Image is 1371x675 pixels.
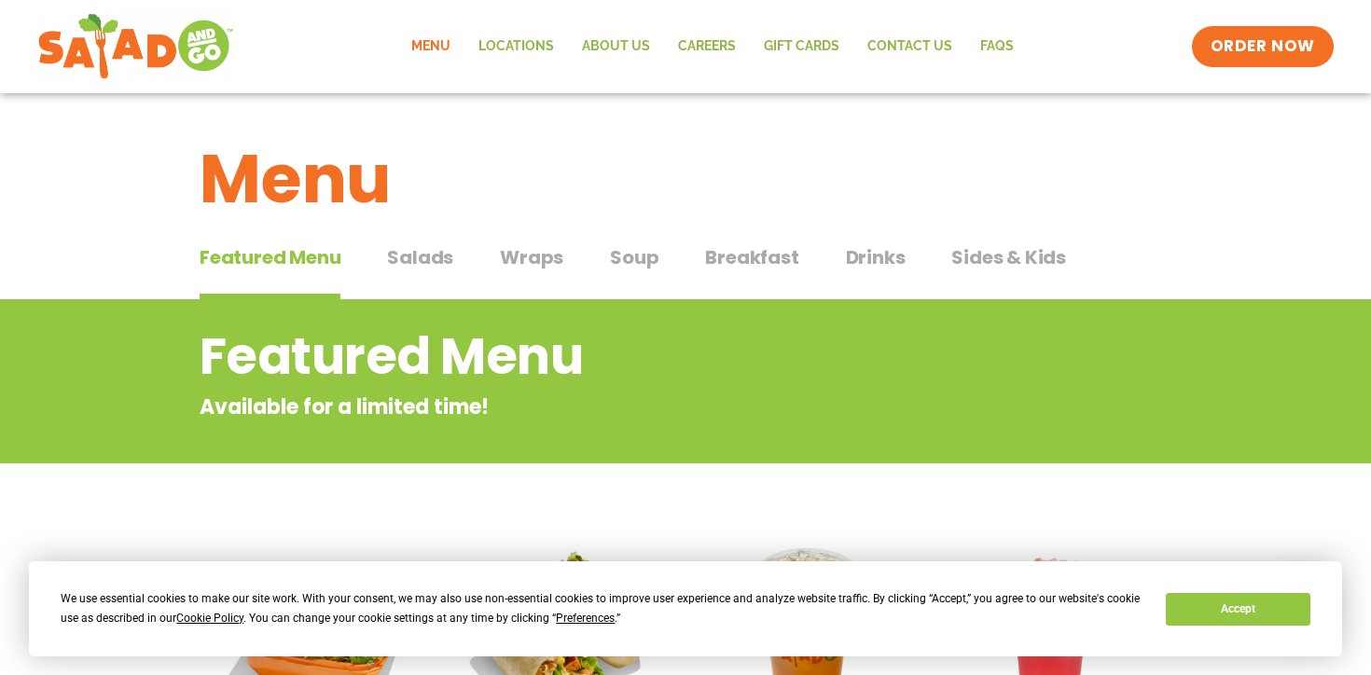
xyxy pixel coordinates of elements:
[705,243,798,271] span: Breakfast
[397,25,464,68] a: Menu
[1166,593,1309,626] button: Accept
[29,561,1342,656] div: Cookie Consent Prompt
[966,25,1028,68] a: FAQs
[61,589,1143,628] div: We use essential cookies to make our site work. With your consent, we may also use non-essential ...
[200,392,1021,422] p: Available for a limited time!
[176,612,243,625] span: Cookie Policy
[397,25,1028,68] nav: Menu
[610,243,658,271] span: Soup
[464,25,568,68] a: Locations
[1211,35,1315,58] span: ORDER NOW
[37,9,234,84] img: new-SAG-logo-768×292
[500,243,563,271] span: Wraps
[568,25,664,68] a: About Us
[750,25,853,68] a: GIFT CARDS
[846,243,906,271] span: Drinks
[556,612,615,625] span: Preferences
[1192,26,1334,67] a: ORDER NOW
[387,243,453,271] span: Salads
[664,25,750,68] a: Careers
[200,237,1171,300] div: Tabbed content
[200,319,1021,394] h2: Featured Menu
[200,129,1171,229] h1: Menu
[200,243,340,271] span: Featured Menu
[951,243,1066,271] span: Sides & Kids
[853,25,966,68] a: Contact Us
